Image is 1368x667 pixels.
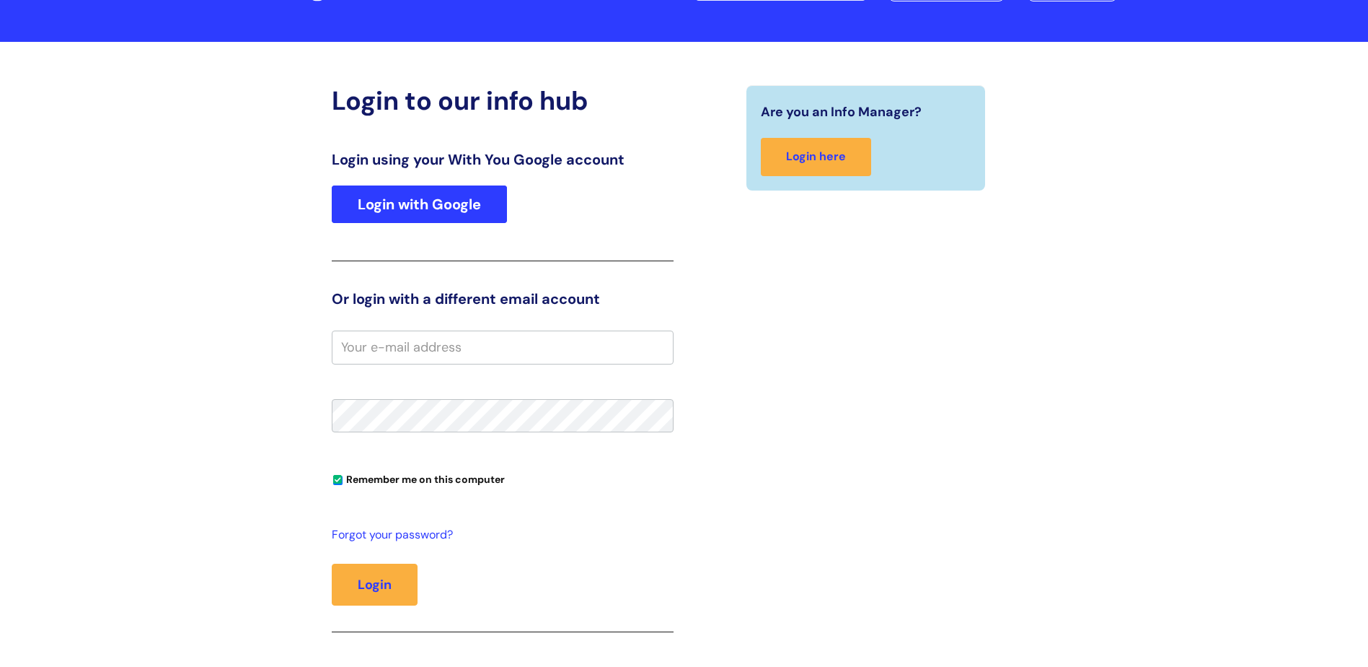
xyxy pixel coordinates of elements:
input: Remember me on this computer [333,476,343,485]
a: Forgot your password? [332,525,666,546]
input: Your e-mail address [332,331,674,364]
button: Login [332,564,418,606]
label: Remember me on this computer [332,470,505,486]
div: You can uncheck this option if you're logging in from a shared device [332,467,674,490]
h3: Or login with a different email account [332,290,674,308]
h2: Login to our info hub [332,85,674,116]
span: Are you an Info Manager? [761,100,922,123]
h3: Login using your With You Google account [332,151,674,168]
a: Login here [761,138,871,176]
a: Login with Google [332,186,507,223]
